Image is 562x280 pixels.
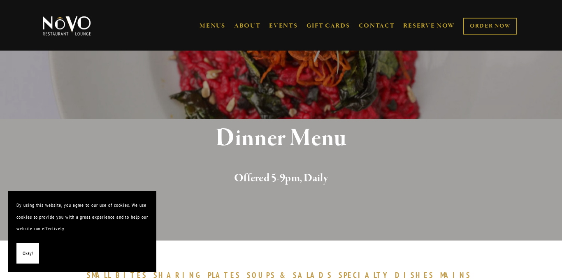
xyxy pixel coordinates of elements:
[208,270,241,280] span: PLATES
[87,270,111,280] span: SMALL
[247,270,276,280] span: SOUPS
[403,18,455,34] a: RESERVE NOW
[395,270,434,280] span: DISHES
[8,191,156,272] section: Cookie banner
[41,16,93,36] img: Novo Restaurant &amp; Lounge
[247,270,336,280] a: SOUPS&SALADS
[339,270,438,280] a: SPECIALTYDISHES
[23,248,33,259] span: Okay!
[307,18,350,34] a: GIFT CARDS
[56,170,506,187] h2: Offered 5-9pm, Daily
[56,125,506,152] h1: Dinner Menu
[463,18,517,35] a: ORDER NOW
[87,270,151,280] a: SMALLBITES
[269,22,297,30] a: EVENTS
[293,270,332,280] span: SALADS
[280,270,289,280] span: &
[153,270,245,280] a: SHARINGPLATES
[153,270,204,280] span: SHARING
[200,22,225,30] a: MENUS
[16,243,39,264] button: Okay!
[234,22,261,30] a: ABOUT
[440,270,475,280] a: MAINS
[116,270,147,280] span: BITES
[339,270,391,280] span: SPECIALTY
[16,199,148,235] p: By using this website, you agree to our use of cookies. We use cookies to provide you with a grea...
[359,18,395,34] a: CONTACT
[440,270,471,280] span: MAINS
